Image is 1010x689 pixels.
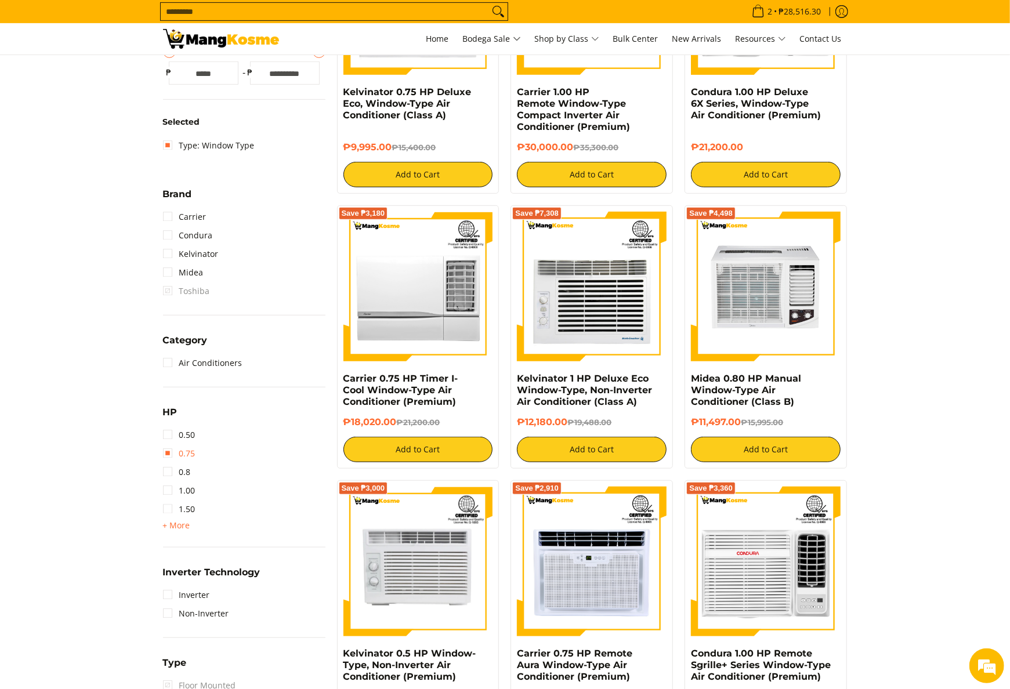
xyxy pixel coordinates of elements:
[691,648,831,682] a: Condura 1.00 HP Remote Sgrille+ Series Window-Type Air Conditioner (Premium)
[343,487,493,636] img: Kelvinator 0.5 HP Window-Type, Non-Inverter Air Conditioner (Premium)
[163,521,190,530] span: + More
[163,190,192,208] summary: Open
[343,437,493,462] button: Add to Cart
[421,23,455,55] a: Home
[343,142,493,153] h6: ₱9,995.00
[163,336,208,354] summary: Open
[343,86,472,121] a: Kelvinator 0.75 HP Deluxe Eco, Window-Type Air Conditioner (Class A)
[515,210,559,217] span: Save ₱7,308
[163,568,260,577] span: Inverter Technology
[535,32,599,46] span: Shop by Class
[163,586,210,604] a: Inverter
[392,143,436,152] del: ₱15,400.00
[343,162,493,187] button: Add to Cart
[529,23,605,55] a: Shop by Class
[691,373,801,407] a: Midea 0.80 HP Manual Window-Type Air Conditioner (Class B)
[567,418,611,427] del: ₱19,488.00
[163,444,196,463] a: 0.75
[163,426,196,444] a: 0.50
[163,481,196,500] a: 1.00
[244,67,256,78] span: ₱
[163,568,260,586] summary: Open
[163,500,196,518] a: 1.50
[163,658,187,676] summary: Open
[426,33,449,44] span: Home
[163,282,210,300] span: Toshiba
[163,245,219,263] a: Kelvinator
[163,29,279,49] img: Bodega Sale Aircon l Mang Kosme: Home Appliances Warehouse Sale Window Type
[766,8,774,16] span: 2
[163,658,187,668] span: Type
[800,33,842,44] span: Contact Us
[163,67,175,78] span: ₱
[517,162,667,187] button: Add to Cart
[517,212,667,361] img: Kelvinator 1 HP Deluxe Eco Window-Type, Non-Inverter Air Conditioner (Class A)
[517,648,632,682] a: Carrier 0.75 HP Remote Aura Window-Type Air Conditioner (Premium)
[689,485,733,492] span: Save ₱3,360
[163,518,190,532] summary: Open
[397,418,440,427] del: ₱21,200.00
[517,142,667,153] h6: ₱30,000.00
[691,162,841,187] button: Add to Cart
[163,336,208,345] span: Category
[515,485,559,492] span: Save ₱2,910
[163,190,192,199] span: Brand
[794,23,848,55] a: Contact Us
[741,418,783,427] del: ₱15,995.00
[463,32,521,46] span: Bodega Sale
[691,142,841,153] h6: ₱21,200.00
[163,263,204,282] a: Midea
[691,416,841,428] h6: ₱11,497.00
[291,23,848,55] nav: Main Menu
[343,416,493,428] h6: ₱18,020.00
[517,487,667,636] img: Carrier 0.75 HP Remote Aura Window-Type Air Conditioner (Premium)
[163,226,213,245] a: Condura
[607,23,664,55] a: Bulk Center
[691,212,841,361] img: Midea 0.80 HP Manual Window-Type Air Conditioner (Class B)
[343,373,458,407] a: Carrier 0.75 HP Timer I-Cool Window-Type Air Conditioner (Premium)
[343,648,476,682] a: Kelvinator 0.5 HP Window-Type, Non-Inverter Air Conditioner (Premium)
[691,487,841,636] img: condura-sgrille-series-window-type-remote-aircon-premium-full-view-mang-kosme
[163,117,325,128] h6: Selected
[163,408,178,426] summary: Open
[517,416,667,428] h6: ₱12,180.00
[730,23,792,55] a: Resources
[163,136,255,155] a: Type: Window Type
[457,23,527,55] a: Bodega Sale
[489,3,508,20] button: Search
[163,354,242,372] a: Air Conditioners
[691,86,821,121] a: Condura 1.00 HP Deluxe 6X Series, Window-Type Air Conditioner (Premium)
[736,32,786,46] span: Resources
[748,5,825,18] span: •
[672,33,722,44] span: New Arrivals
[517,373,652,407] a: Kelvinator 1 HP Deluxe Eco Window-Type, Non-Inverter Air Conditioner (Class A)
[163,408,178,417] span: HP
[691,437,841,462] button: Add to Cart
[163,463,191,481] a: 0.8
[777,8,823,16] span: ₱28,516.30
[163,604,229,623] a: Non-Inverter
[573,143,618,152] del: ₱35,300.00
[613,33,658,44] span: Bulk Center
[163,208,207,226] a: Carrier
[667,23,727,55] a: New Arrivals
[343,212,493,361] img: Carrier 0.75 HP Timer I-Cool Window-Type Air Conditioner (Premium)
[689,210,733,217] span: Save ₱4,498
[517,86,630,132] a: Carrier 1.00 HP Remote Window-Type Compact Inverter Air Conditioner (Premium)
[342,210,385,217] span: Save ₱3,180
[517,437,667,462] button: Add to Cart
[342,485,385,492] span: Save ₱3,000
